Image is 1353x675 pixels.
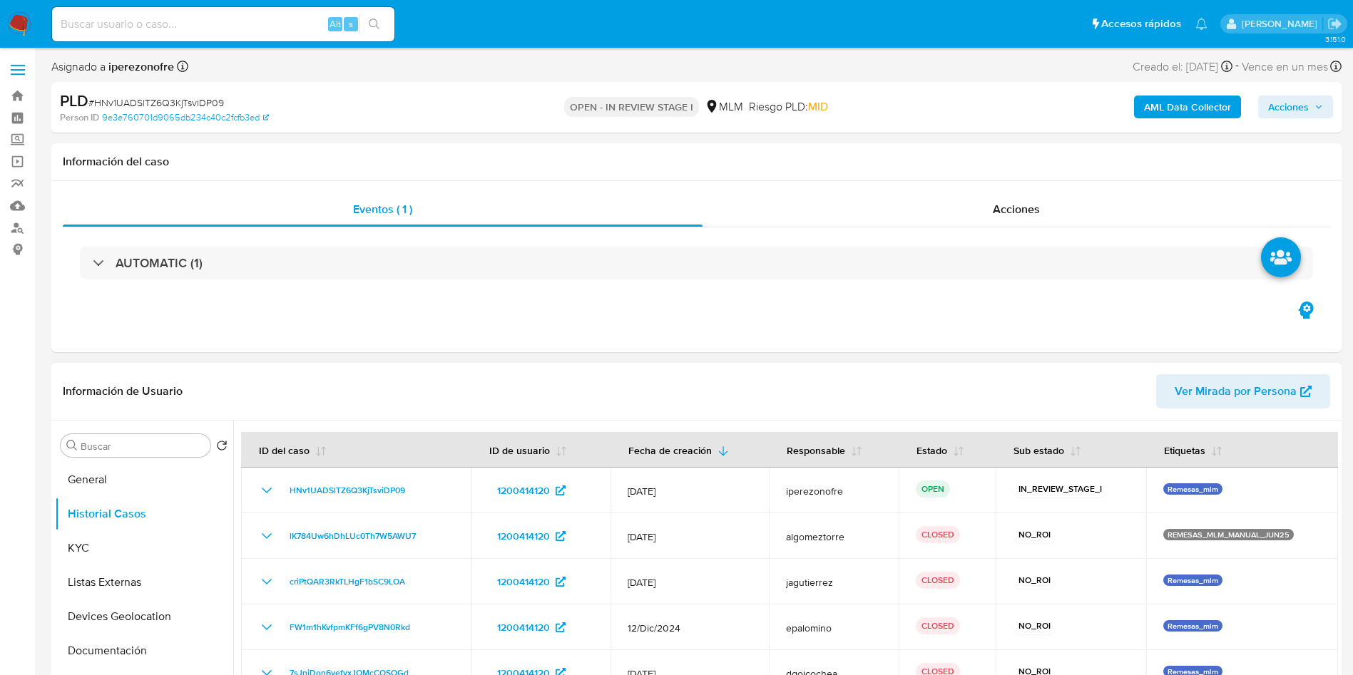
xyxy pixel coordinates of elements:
a: 9e3e760701d9065db234c40c2fcfb3ed [102,111,269,124]
span: Riesgo PLD: [749,99,828,115]
button: Historial Casos [55,497,233,531]
span: - [1235,57,1239,76]
button: Listas Externas [55,565,233,599]
p: OPEN - IN REVIEW STAGE I [564,97,699,117]
span: Accesos rápidos [1101,16,1181,31]
button: General [55,463,233,497]
button: Devices Geolocation [55,599,233,634]
h1: Información de Usuario [63,384,183,398]
b: AML Data Collector [1144,96,1231,118]
input: Buscar usuario o caso... [52,15,394,34]
h1: Información del caso [63,155,1330,169]
span: Vence en un mes [1242,59,1328,75]
a: Salir [1327,16,1342,31]
p: ivonne.perezonofre@mercadolibre.com.mx [1242,17,1322,31]
div: AUTOMATIC (1) [80,247,1313,279]
span: MID [808,98,828,115]
h3: AUTOMATIC (1) [116,255,203,271]
span: Alt [330,17,341,31]
button: Volver al orden por defecto [216,440,228,455]
span: # HNv1UADSlTZ6Q3KjTsviDP09 [88,96,224,110]
div: MLM [705,99,743,115]
a: Notificaciones [1195,18,1208,30]
button: Acciones [1258,96,1333,118]
input: Buscar [81,440,205,453]
b: Person ID [60,111,99,124]
button: Ver Mirada por Persona [1156,374,1330,408]
b: iperezonofre [106,58,174,75]
span: Eventos ( 1 ) [353,201,412,217]
span: Acciones [1268,96,1309,118]
button: KYC [55,531,233,565]
button: AML Data Collector [1134,96,1241,118]
b: PLD [60,89,88,112]
span: s [349,17,353,31]
button: Documentación [55,634,233,668]
span: Acciones [993,201,1040,217]
span: Asignado a [51,59,174,75]
button: Buscar [66,440,78,451]
span: Ver Mirada por Persona [1175,374,1297,408]
button: search-icon [359,14,389,34]
div: Creado el: [DATE] [1133,57,1232,76]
